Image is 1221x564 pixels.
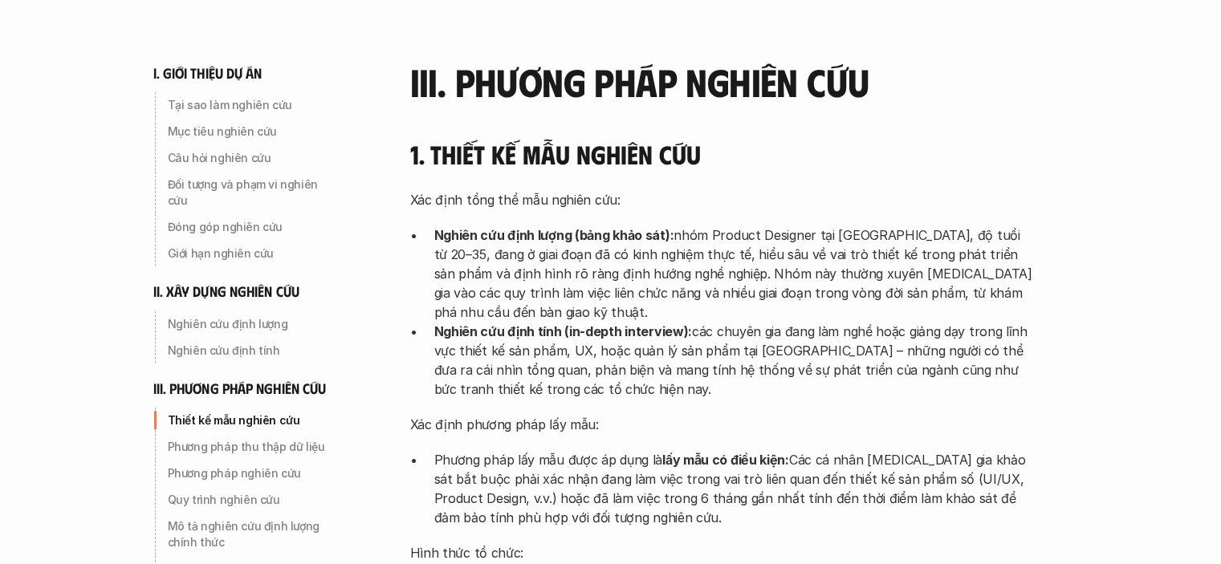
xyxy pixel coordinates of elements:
[168,412,340,428] p: Thiết kế mẫu nghiên cứu
[168,316,340,332] p: Nghiên cứu định lượng
[168,177,340,209] p: Đối tượng và phạm vi nghiên cứu
[434,450,1036,527] p: Phương pháp lấy mẫu được áp dụng là Các cá nhân [MEDICAL_DATA] gia khảo sát bắt buộc phải xác nhậ...
[153,434,346,460] a: Phương pháp thu thập dữ liệu
[168,492,340,508] p: Quy trình nghiên cứu
[153,311,346,337] a: Nghiên cứu định lượng
[153,513,346,555] a: Mô tả nghiên cứu định lượng chính thức
[662,452,789,468] strong: lấy mẫu có điều kiện:
[168,439,340,455] p: Phương pháp thu thập dữ liệu
[153,487,346,513] a: Quy trình nghiên cứu
[153,408,346,433] a: Thiết kế mẫu nghiên cứu
[153,379,327,398] h6: iii. phương pháp nghiên cứu
[168,97,340,113] p: Tại sao làm nghiên cứu
[153,338,346,363] a: Nghiên cứu định tính
[168,343,340,359] p: Nghiên cứu định tính
[153,119,346,144] a: Mục tiêu nghiên cứu
[168,518,340,550] p: Mô tả nghiên cứu định lượng chính thức
[168,219,340,235] p: Đóng góp nghiên cứu
[434,225,1036,322] p: nhóm Product Designer tại [GEOGRAPHIC_DATA], độ tuổi từ 20–35, đang ở giai đoạn đã có kinh nghiệm...
[410,190,1036,209] p: Xác định tổng thể mẫu nghiên cứu:
[153,172,346,213] a: Đối tượng và phạm vi nghiên cứu
[410,139,1036,169] h4: 1. Thiết kế mẫu nghiên cứu
[153,92,346,118] a: Tại sao làm nghiên cứu
[434,322,1036,399] p: các chuyên gia đang làm nghề hoặc giảng dạy trong lĩnh vực thiết kế sản phẩm, UX, hoặc quản lý sả...
[153,461,346,486] a: Phương pháp nghiên cứu
[410,543,1036,562] p: Hình thức tổ chức:
[153,145,346,171] a: Câu hỏi nghiên cứu
[153,64,263,83] h6: i. giới thiệu dự án
[410,415,1036,434] p: Xác định phương pháp lấy mẫu:
[168,245,340,262] p: Giới hạn nghiên cứu
[434,323,692,339] strong: Nghiên cứu định tính (in-depth interview):
[153,214,346,240] a: Đóng góp nghiên cứu
[168,465,340,481] p: Phương pháp nghiên cứu
[410,61,1036,103] h3: IIi. phương pháp nghiên cứu
[168,150,340,166] p: Câu hỏi nghiên cứu
[168,124,340,140] p: Mục tiêu nghiên cứu
[434,227,674,243] strong: Nghiên cứu định lượng (bảng khảo sát):
[153,241,346,266] a: Giới hạn nghiên cứu
[153,282,299,301] h6: ii. xây dựng nghiên cứu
